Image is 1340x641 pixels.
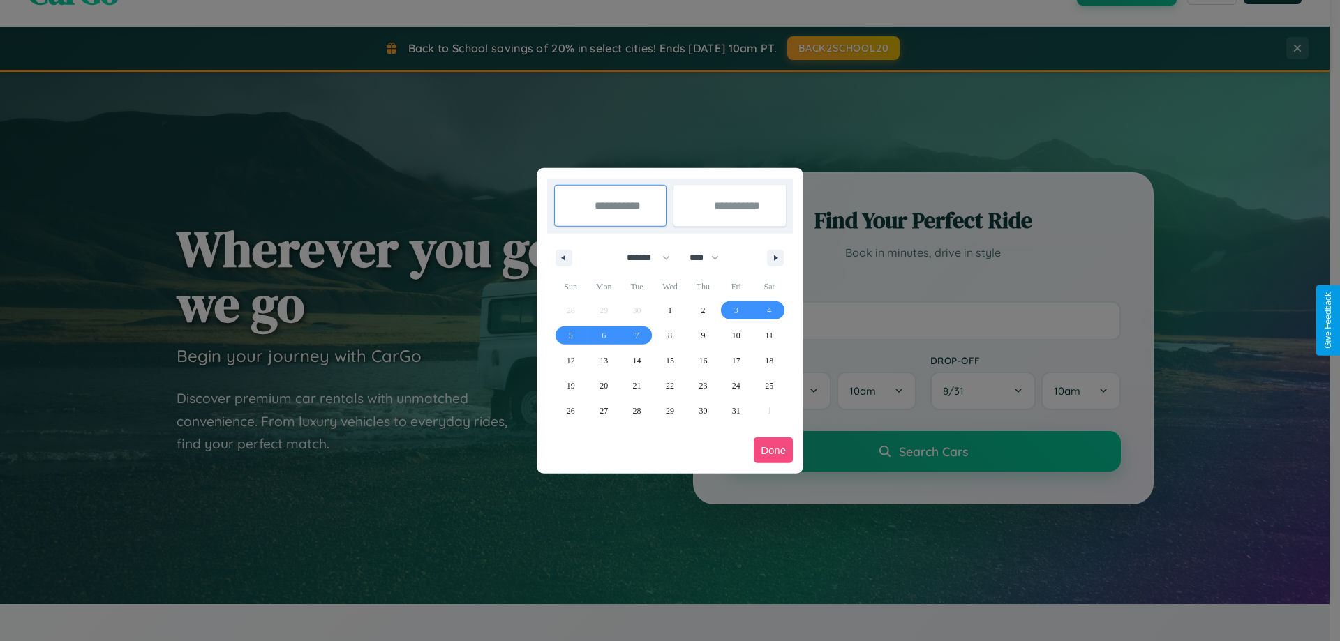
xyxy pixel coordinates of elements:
[687,298,720,323] button: 2
[720,398,752,423] button: 31
[633,348,641,373] span: 14
[653,298,686,323] button: 1
[753,348,786,373] button: 18
[587,348,620,373] button: 13
[569,323,573,348] span: 5
[720,298,752,323] button: 3
[600,373,608,398] span: 20
[720,323,752,348] button: 10
[620,276,653,298] span: Tue
[753,276,786,298] span: Sat
[732,398,740,423] span: 31
[666,398,674,423] span: 29
[653,373,686,398] button: 22
[687,323,720,348] button: 9
[732,323,740,348] span: 10
[668,323,672,348] span: 8
[734,298,738,323] span: 3
[653,276,686,298] span: Wed
[753,323,786,348] button: 11
[554,348,587,373] button: 12
[666,373,674,398] span: 22
[587,373,620,398] button: 20
[765,323,773,348] span: 11
[701,323,705,348] span: 9
[554,373,587,398] button: 19
[668,298,672,323] span: 1
[600,398,608,423] span: 27
[732,348,740,373] span: 17
[753,373,786,398] button: 25
[554,398,587,423] button: 26
[720,373,752,398] button: 24
[620,398,653,423] button: 28
[602,323,606,348] span: 6
[587,323,620,348] button: 6
[699,373,707,398] span: 23
[720,348,752,373] button: 17
[765,373,773,398] span: 25
[567,398,575,423] span: 26
[687,398,720,423] button: 30
[587,276,620,298] span: Mon
[699,398,707,423] span: 30
[633,373,641,398] span: 21
[1323,292,1333,349] div: Give Feedback
[732,373,740,398] span: 24
[620,323,653,348] button: 7
[620,373,653,398] button: 21
[765,348,773,373] span: 18
[600,348,608,373] span: 13
[635,323,639,348] span: 7
[753,298,786,323] button: 4
[653,398,686,423] button: 29
[554,323,587,348] button: 5
[554,276,587,298] span: Sun
[653,323,686,348] button: 8
[754,437,793,463] button: Done
[701,298,705,323] span: 2
[620,348,653,373] button: 14
[633,398,641,423] span: 28
[720,276,752,298] span: Fri
[666,348,674,373] span: 15
[699,348,707,373] span: 16
[653,348,686,373] button: 15
[687,276,720,298] span: Thu
[687,373,720,398] button: 23
[567,348,575,373] span: 12
[587,398,620,423] button: 27
[767,298,771,323] span: 4
[567,373,575,398] span: 19
[687,348,720,373] button: 16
